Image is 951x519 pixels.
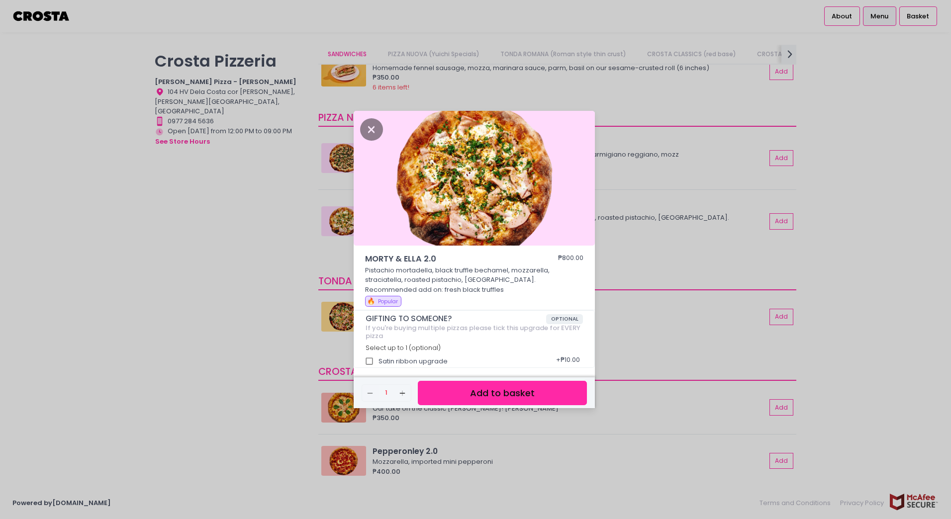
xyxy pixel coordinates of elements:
img: MORTY & ELLA 2.0 [354,111,595,246]
span: 🔥 [367,296,375,306]
div: If you're buying multiple pizzas please tick this upgrade for EVERY pizza [366,324,583,340]
div: + ₱10.00 [553,352,583,371]
p: Pistachio mortadella, black truffle bechamel, mozzarella, straciatella, roasted pistachio, [GEOGR... [365,265,584,295]
span: Select up to 1 (optional) [366,344,441,352]
button: Close [360,124,383,134]
div: ₱800.00 [558,253,583,265]
span: Popular [378,298,398,305]
span: MORTY & ELLA 2.0 [365,253,529,265]
span: OPTIONAL [546,314,583,324]
button: Add to basket [418,381,587,405]
span: GIFTING TO SOMEONE? [366,314,546,323]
